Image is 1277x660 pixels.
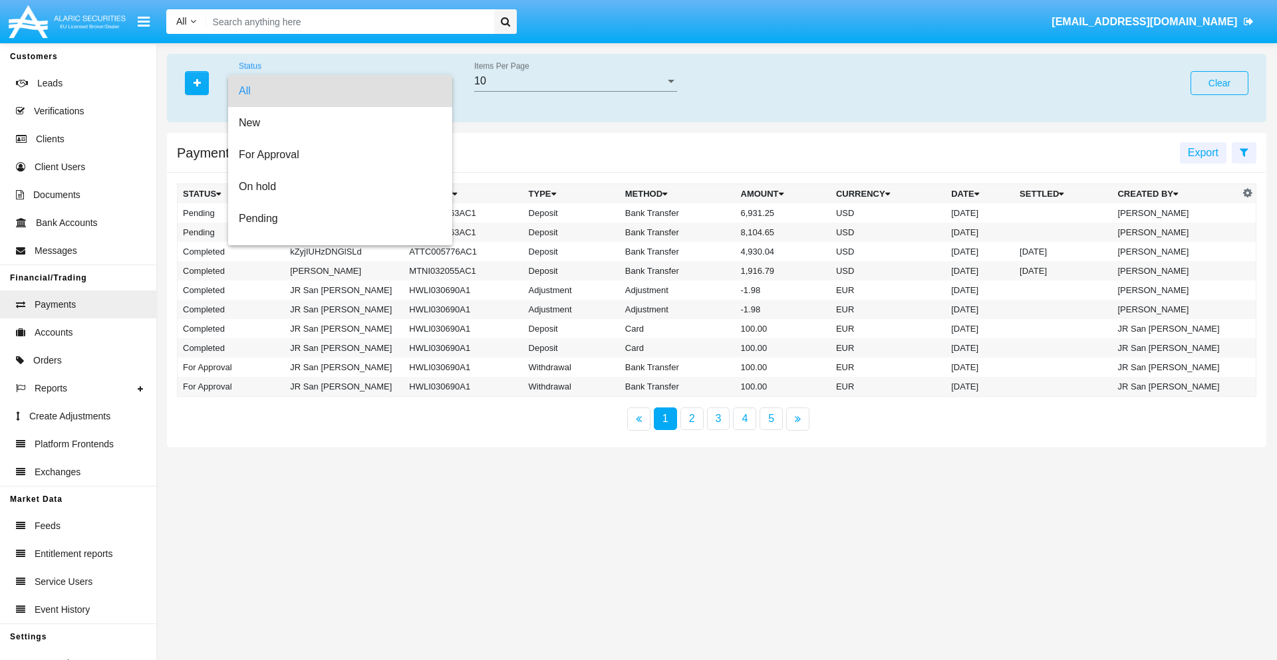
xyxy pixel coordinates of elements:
span: Rejected [239,235,442,267]
span: All [239,75,442,107]
span: Pending [239,203,442,235]
span: For Approval [239,139,442,171]
span: New [239,107,442,139]
span: On hold [239,171,442,203]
